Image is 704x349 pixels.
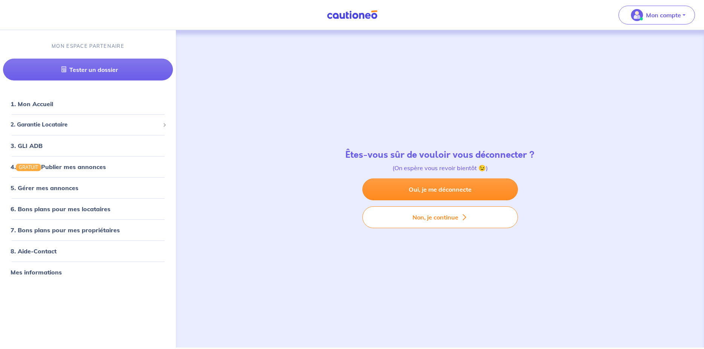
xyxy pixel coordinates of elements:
[11,205,110,213] a: 6. Bons plans pour mes locataires
[3,117,173,132] div: 2. Garantie Locataire
[324,10,380,20] img: Cautioneo
[618,6,695,24] button: illu_account_valid_menu.svgMon compte
[3,223,173,238] div: 7. Bons plans pour mes propriétaires
[3,265,173,280] div: Mes informations
[646,11,681,20] p: Mon compte
[345,163,534,172] p: (On espère vous revoir bientôt 😉)
[11,184,78,192] a: 5. Gérer mes annonces
[3,59,173,81] a: Tester un dossier
[3,244,173,259] div: 8. Aide-Contact
[11,120,160,129] span: 2. Garantie Locataire
[3,159,173,174] div: 4.GRATUITPublier mes annonces
[11,142,43,149] a: 3. GLI ADB
[11,247,57,255] a: 8. Aide-Contact
[11,100,53,108] a: 1. Mon Accueil
[11,268,62,276] a: Mes informations
[345,149,534,160] h4: Êtes-vous sûr de vouloir vous déconnecter ?
[362,178,518,200] a: Oui, je me déconnecte
[3,96,173,111] div: 1. Mon Accueil
[3,180,173,195] div: 5. Gérer mes annonces
[631,9,643,21] img: illu_account_valid_menu.svg
[3,138,173,153] div: 3. GLI ADB
[52,43,124,50] p: MON ESPACE PARTENAIRE
[362,206,518,228] button: Non, je continue
[11,163,106,170] a: 4.GRATUITPublier mes annonces
[3,201,173,216] div: 6. Bons plans pour mes locataires
[11,226,120,234] a: 7. Bons plans pour mes propriétaires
